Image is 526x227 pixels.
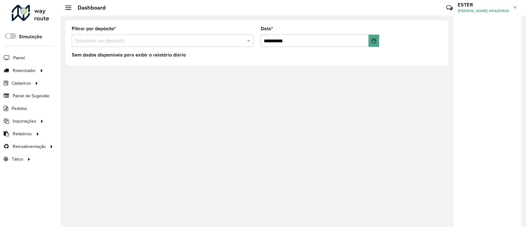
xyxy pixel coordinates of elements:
[19,33,42,40] label: Simulação
[72,51,186,59] label: Sem dados disponíveis para exibir o relatório diário
[13,118,36,124] span: Importações
[13,67,36,74] span: Roteirizador
[12,156,23,162] span: Tático
[13,143,46,150] span: Retroalimentação
[71,4,106,11] h2: Dashboard
[443,1,456,15] a: Contato Rápido
[72,25,116,32] label: Filtrar por depósito
[13,55,25,61] span: Painel
[12,105,27,112] span: Pedidos
[261,25,273,32] label: Data
[13,131,32,137] span: Relatórios
[12,80,31,86] span: Cadastros
[369,35,379,47] button: Choose Date
[13,93,49,99] span: Painel de Sugestão
[458,8,509,14] span: [PERSON_NAME] AMAZONAS
[458,2,509,8] h3: ESTER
